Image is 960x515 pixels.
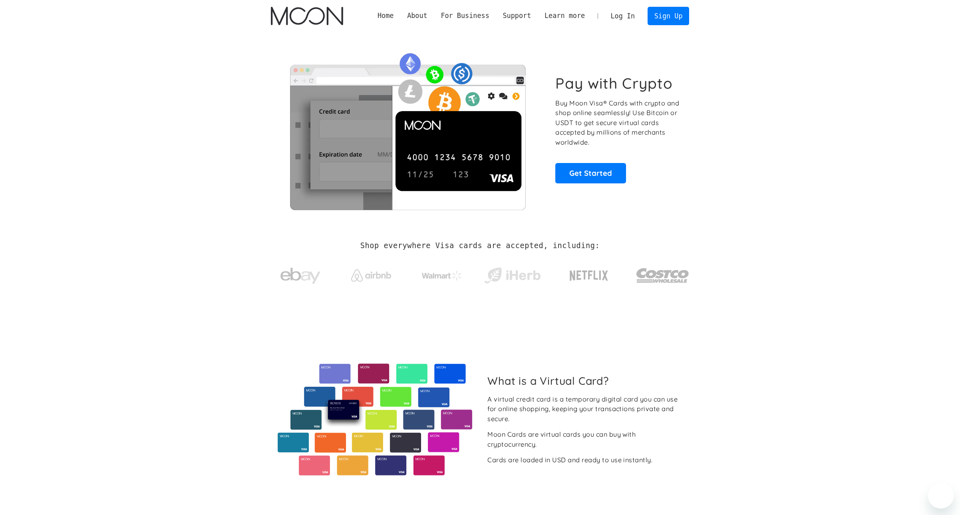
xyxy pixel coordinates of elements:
[434,11,496,21] div: For Business
[400,11,434,21] div: About
[604,7,642,25] a: Log In
[271,48,545,210] img: Moon Cards let you spend your crypto anywhere Visa is accepted.
[545,11,585,21] div: Learn more
[555,163,626,183] a: Get Started
[569,266,609,286] img: Netflix
[271,7,343,25] img: Moon Logo
[412,263,471,284] a: Walmart
[271,7,343,25] a: home
[271,255,330,292] a: ebay
[487,374,683,387] h2: What is a Virtual Card?
[636,260,690,290] img: Costco
[928,483,954,509] iframe: Button to launch messaging window
[496,11,538,21] div: Support
[483,257,542,290] a: iHerb
[648,7,689,25] a: Sign Up
[360,241,600,250] h2: Shop everywhere Visa cards are accepted, including:
[441,11,489,21] div: For Business
[555,98,680,147] p: Buy Moon Visa® Cards with crypto and shop online seamlessly! Use Bitcoin or USDT to get secure vi...
[487,394,683,424] div: A virtual credit card is a temporary digital card you can use for online shopping, keeping your t...
[371,11,400,21] a: Home
[555,74,673,92] h1: Pay with Crypto
[538,11,592,21] div: Learn more
[422,271,462,280] img: Walmart
[503,11,531,21] div: Support
[487,429,683,449] div: Moon Cards are virtual cards you can buy with cryptocurrency.
[351,269,391,282] img: Airbnb
[280,263,320,288] img: ebay
[276,364,473,475] img: Virtual cards from Moon
[487,455,652,465] div: Cards are loaded in USD and ready to use instantly.
[483,265,542,286] img: iHerb
[636,253,690,294] a: Costco
[553,258,625,290] a: Netflix
[341,261,401,286] a: Airbnb
[407,11,427,21] div: About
